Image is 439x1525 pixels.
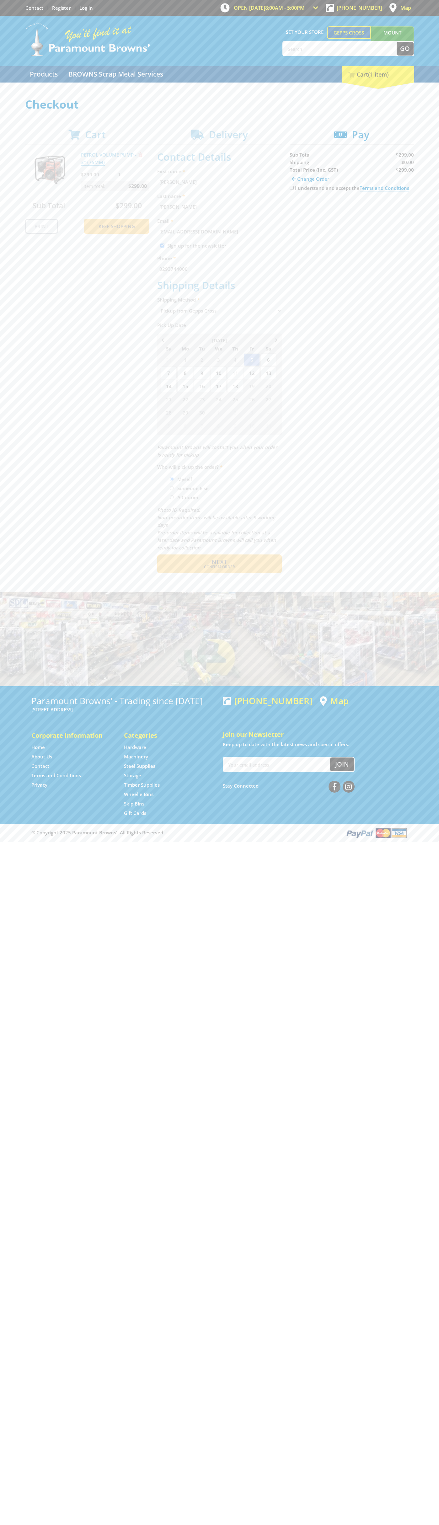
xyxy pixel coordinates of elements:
input: Please accept the terms and conditions. [290,186,294,190]
a: Go to the Products page [25,66,62,83]
h5: Corporate Information [31,731,111,740]
button: Go [397,42,414,56]
span: $0.00 [401,159,414,165]
span: Sub Total [290,152,311,158]
a: Go to the Skip Bins page [124,800,144,807]
h5: Join our Newsletter [223,730,408,739]
h1: Checkout [25,98,414,111]
span: Shipping [290,159,309,165]
div: ® Copyright 2025 Paramount Browns'. All Rights Reserved. [25,827,414,839]
a: Mount [PERSON_NAME] [371,26,414,50]
p: [STREET_ADDRESS] [31,706,217,713]
a: Change Order [290,174,331,184]
a: Go to the Home page [31,744,45,751]
div: Cart [342,66,414,83]
a: Go to the Contact page [31,763,49,769]
a: Go to the Timber Supplies page [124,782,160,788]
label: I understand and accept the [295,185,409,191]
a: Go to the About Us page [31,753,52,760]
button: Join [330,757,354,771]
p: Keep up to date with the latest news and special offers. [223,741,408,748]
input: Your email address [223,757,330,771]
a: Go to the Wheelie Bins page [124,791,153,798]
strong: $299.00 [396,167,414,173]
a: Terms and Conditions [360,185,409,191]
h5: Categories [124,731,204,740]
input: Search [283,42,397,56]
a: Go to the Contact page [25,5,43,11]
span: (1 item) [368,71,389,78]
a: Go to the Machinery page [124,753,148,760]
span: 8:00am - 5:00pm [265,4,305,11]
img: Paramount Browns' [25,22,151,57]
div: [PHONE_NUMBER] [223,696,312,706]
a: Go to the Storage page [124,772,141,779]
a: Go to the BROWNS Scrap Metal Services page [64,66,168,83]
a: Go to the Privacy page [31,782,47,788]
img: PayPal, Mastercard, Visa accepted [345,827,408,839]
a: Go to the Gift Cards page [124,810,146,816]
a: Go to the Hardware page [124,744,146,751]
a: Log in [79,5,93,11]
a: Go to the Terms and Conditions page [31,772,81,779]
a: Gepps Cross [327,26,371,39]
span: OPEN [DATE] [234,4,305,11]
span: $299.00 [396,152,414,158]
a: View a map of Gepps Cross location [320,696,349,706]
span: Pay [352,128,369,141]
a: Go to the registration page [52,5,71,11]
a: Go to the Steel Supplies page [124,763,155,769]
span: Change Order [297,176,329,182]
span: Set your store [282,26,327,38]
strong: Total Price (inc. GST) [290,167,338,173]
div: Stay Connected [223,778,355,793]
h3: Paramount Browns' - Trading since [DATE] [31,696,217,706]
